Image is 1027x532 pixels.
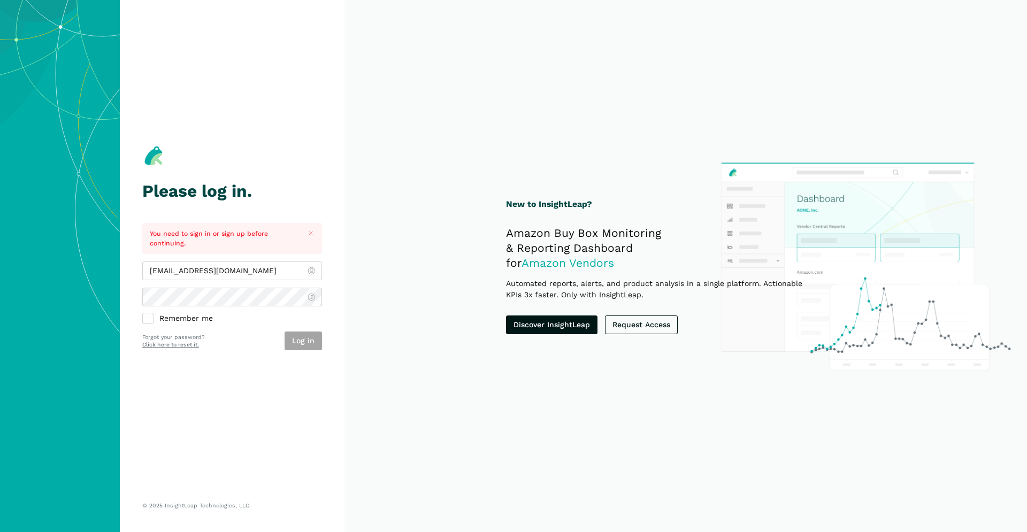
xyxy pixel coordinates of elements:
[142,182,322,201] h1: Please log in.
[150,229,297,249] p: You need to sign in or sign up before continuing.
[142,502,322,510] p: © 2025 InsightLeap Technologies, LLC.
[605,315,678,334] a: Request Access
[304,227,318,240] button: Close
[506,226,819,271] h2: Amazon Buy Box Monitoring & Reporting Dashboard for
[506,198,819,211] h1: New to InsightLeap?
[142,261,322,280] input: admin@insightleap.com
[142,314,322,324] label: Remember me
[506,278,819,300] p: Automated reports, alerts, and product analysis in a single platform. Actionable KPIs 3x faster. ...
[142,333,205,342] p: Forgot your password?
[716,157,1015,375] img: InsightLeap Product
[522,256,614,269] span: Amazon Vendors
[506,315,597,334] a: Discover InsightLeap
[142,341,199,348] a: Click here to reset it.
